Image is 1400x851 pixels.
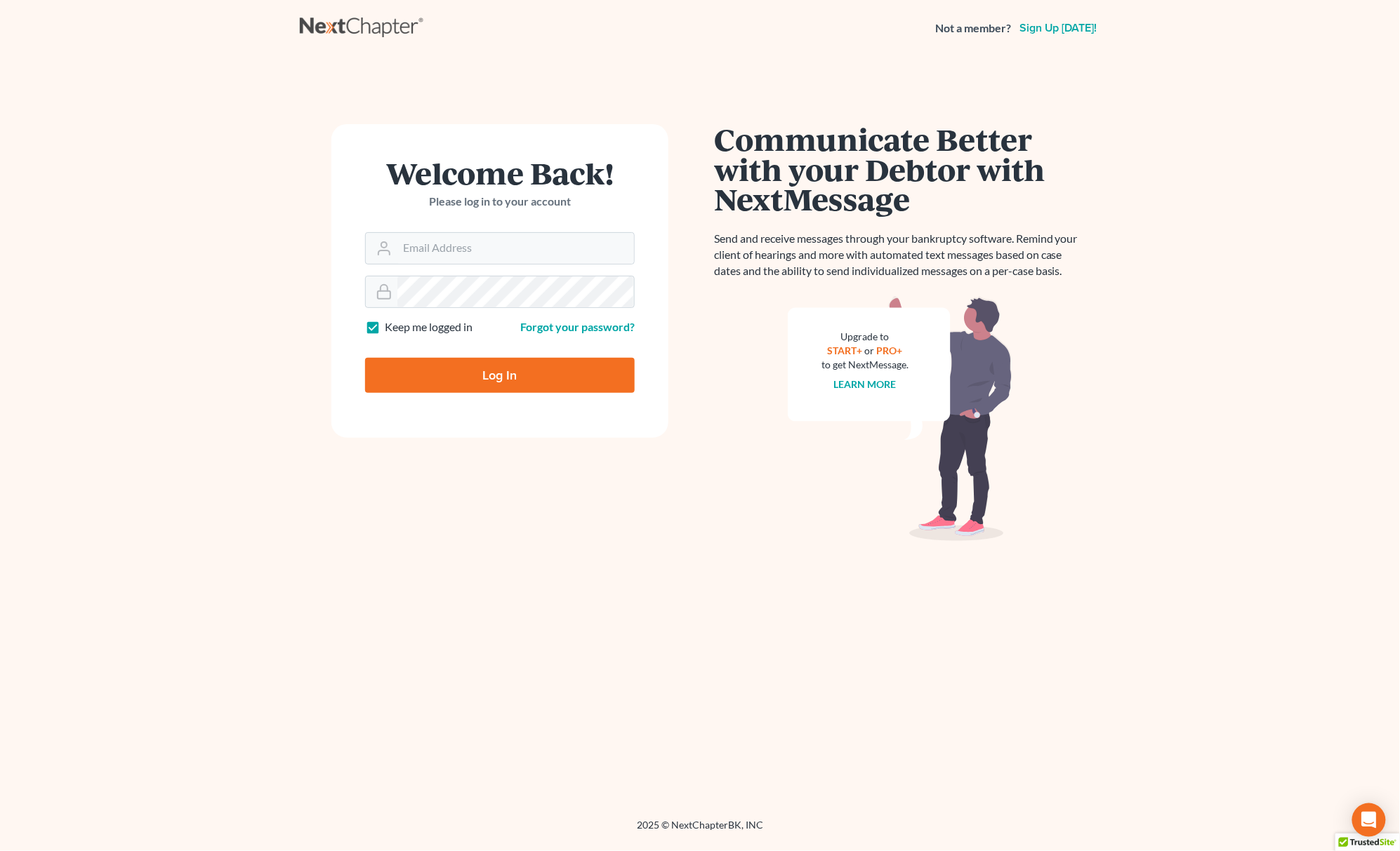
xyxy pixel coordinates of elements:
[821,358,909,372] div: to get NextMessage.
[385,319,473,335] label: Keep me logged in
[520,320,635,333] a: Forgot your password?
[877,344,903,356] a: PRO+
[397,233,634,264] input: Email Address
[714,124,1086,214] h1: Communicate Better with your Debtor with NextMessage
[828,344,863,356] a: START+
[935,20,1011,36] strong: Not a member?
[821,330,909,344] div: Upgrade to
[865,344,875,356] span: or
[788,296,1012,542] img: nextmessage_bg-59042aed3d76b12b5cd301f8e5b87938c9018125f34e5fa2b7a6b67550977c72.svg
[1017,22,1100,34] a: Sign up [DATE]!
[1352,803,1386,837] div: Open Intercom Messenger
[714,231,1086,279] p: Send and receive messages through your bankruptcy software. Remind your client of hearings and mo...
[300,818,1100,843] div: 2025 © NextChapterBK, INC
[365,158,635,188] h1: Welcome Back!
[834,378,897,390] a: Learn more
[365,358,635,393] input: Log In
[365,194,635,210] p: Please log in to your account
